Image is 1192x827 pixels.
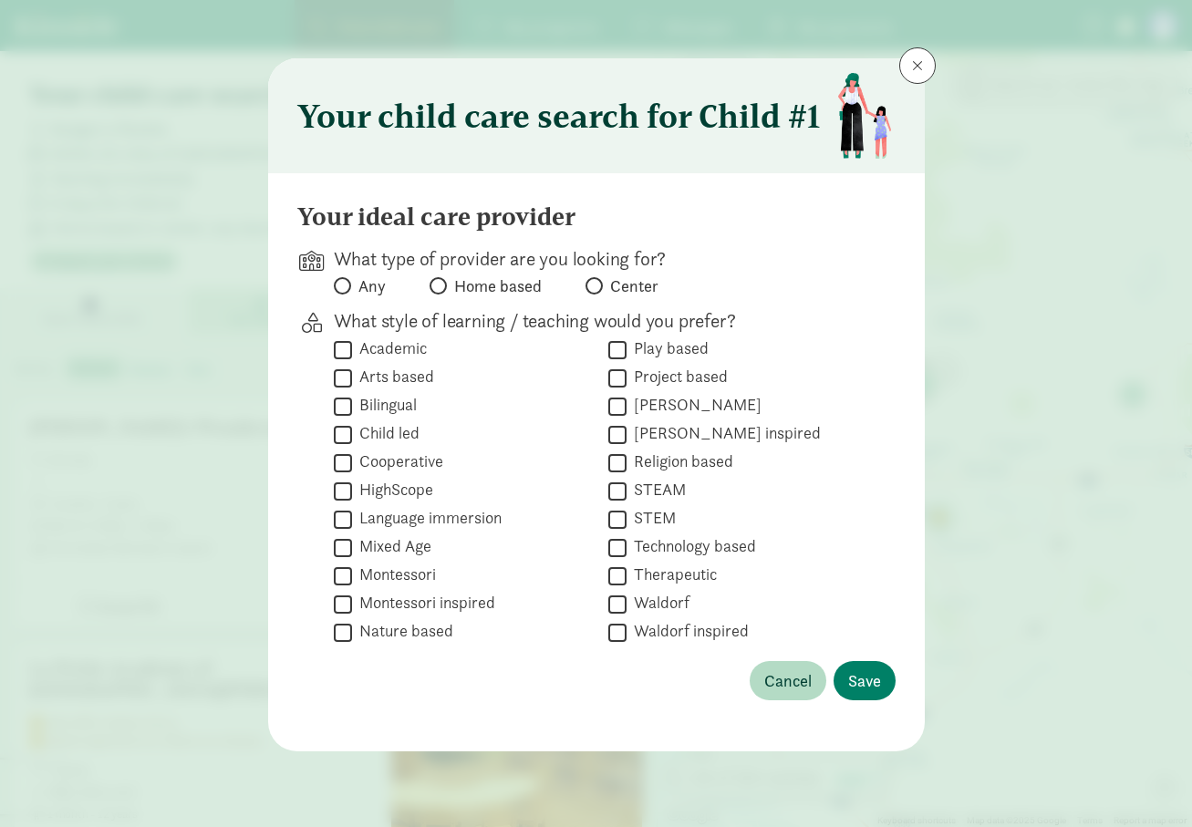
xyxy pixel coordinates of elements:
label: Project based [627,366,728,388]
label: Montessori inspired [352,592,495,614]
label: Nature based [352,620,453,642]
label: HighScope [352,479,433,501]
label: Academic [352,337,427,359]
span: Any [358,275,386,297]
label: STEM [627,507,676,529]
label: Mixed Age [352,535,431,557]
label: Child led [352,422,420,444]
label: Play based [627,337,709,359]
button: Cancel [750,661,826,700]
span: Home based [454,275,542,297]
button: Save [834,661,896,700]
span: Cancel [764,668,812,693]
p: What style of learning / teaching would you prefer? [334,308,866,334]
label: [PERSON_NAME] [627,394,762,416]
label: Waldorf inspired [627,620,749,642]
label: Technology based [627,535,756,557]
label: Arts based [352,366,434,388]
h3: Your child care search for Child #1 [297,98,820,134]
label: Religion based [627,450,733,472]
label: Cooperative [352,450,443,472]
p: What type of provider are you looking for? [334,246,866,272]
label: Therapeutic [627,563,717,585]
span: Center [610,275,658,297]
label: Language immersion [352,507,502,529]
span: Save [848,668,881,693]
label: STEAM [627,479,686,501]
h4: Your ideal care provider [297,202,575,232]
label: [PERSON_NAME] inspired [627,422,821,444]
label: Montessori [352,563,436,585]
label: Waldorf [627,592,689,614]
label: Bilingual [352,394,417,416]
